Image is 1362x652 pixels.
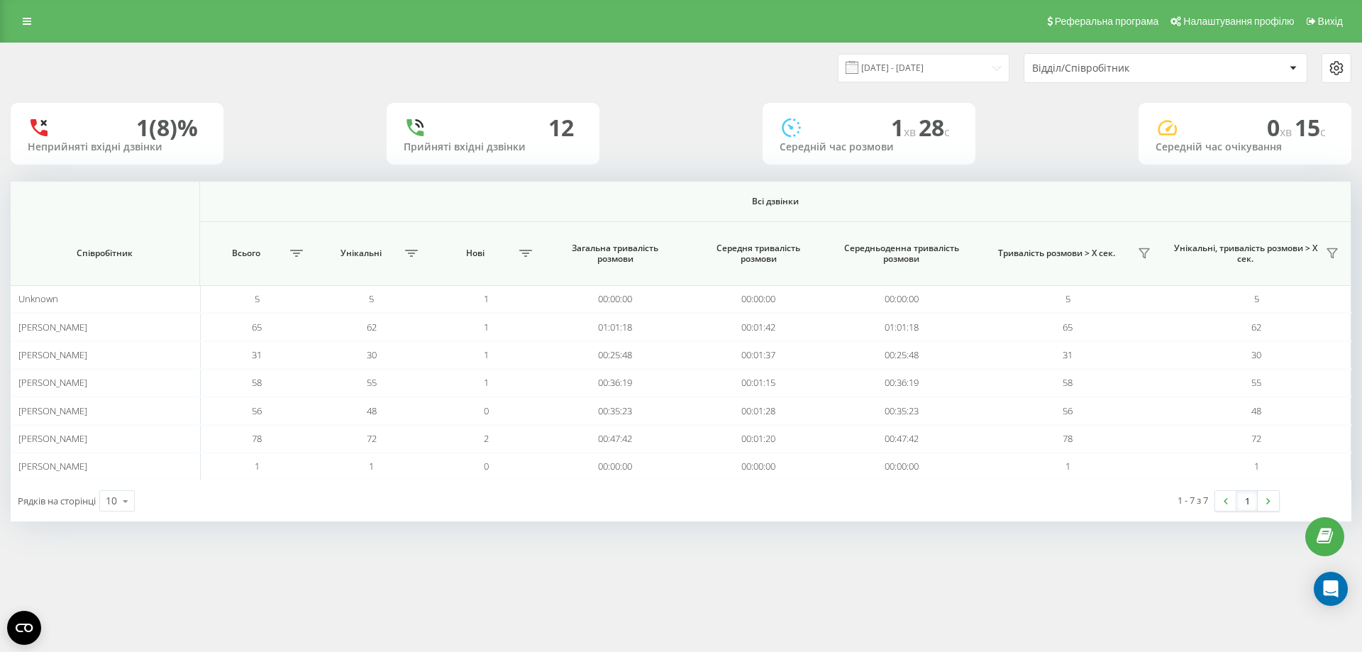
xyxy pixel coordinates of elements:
span: 0 [1267,112,1295,143]
span: Unknown [18,292,58,305]
div: 12 [548,114,574,141]
span: 1 [484,376,489,389]
span: 1 [255,460,260,473]
span: хв [904,124,919,140]
td: 00:00:00 [830,285,973,313]
div: Відділ/Співробітник [1032,62,1202,74]
span: 62 [367,321,377,333]
td: 00:25:48 [543,341,687,369]
td: 00:00:00 [543,453,687,480]
td: 01:01:18 [543,313,687,341]
span: 5 [1065,292,1070,305]
td: 00:36:19 [543,369,687,397]
span: 30 [367,348,377,361]
span: 1 [891,112,919,143]
div: Середній час розмови [780,141,958,153]
span: 0 [484,460,489,473]
td: 00:35:23 [543,397,687,424]
span: 5 [369,292,374,305]
td: 00:25:48 [830,341,973,369]
span: Співробітник [26,248,183,259]
span: 1 [484,348,489,361]
span: Рядків на сторінці [18,494,96,507]
span: Загальна тривалість розмови [557,243,673,265]
span: Всі дзвінки [264,196,1287,207]
td: 00:01:20 [687,425,830,453]
div: Open Intercom Messenger [1314,572,1348,606]
td: 00:35:23 [830,397,973,424]
span: 5 [1254,292,1259,305]
span: 2 [484,432,489,445]
span: Середньоденна тривалість розмови [843,243,960,265]
div: Неприйняті вхідні дзвінки [28,141,206,153]
td: 00:01:28 [687,397,830,424]
span: 55 [367,376,377,389]
span: 58 [1063,376,1073,389]
span: Реферальна програма [1055,16,1159,27]
span: Нові [436,248,516,259]
span: 65 [1063,321,1073,333]
div: 10 [106,494,117,508]
td: 00:00:00 [830,453,973,480]
span: 31 [1063,348,1073,361]
span: 58 [252,376,262,389]
span: 65 [252,321,262,333]
span: 78 [1063,432,1073,445]
div: Середній час очікування [1156,141,1334,153]
td: 00:00:00 [543,285,687,313]
span: [PERSON_NAME] [18,321,87,333]
a: 1 [1236,491,1258,511]
span: 1 [1065,460,1070,473]
span: 15 [1295,112,1326,143]
span: 48 [367,404,377,417]
span: 31 [252,348,262,361]
td: 00:47:42 [830,425,973,453]
span: [PERSON_NAME] [18,432,87,445]
span: 56 [1063,404,1073,417]
span: 30 [1251,348,1261,361]
div: 1 (8)% [136,114,198,141]
td: 01:01:18 [830,313,973,341]
span: Вихід [1318,16,1343,27]
span: [PERSON_NAME] [18,460,87,473]
span: 1 [369,460,374,473]
span: 72 [367,432,377,445]
td: 00:01:37 [687,341,830,369]
td: 00:47:42 [543,425,687,453]
span: [PERSON_NAME] [18,376,87,389]
span: 1 [1254,460,1259,473]
span: Унікальні, тривалість розмови > Х сек. [1169,243,1321,265]
span: [PERSON_NAME] [18,348,87,361]
td: 00:36:19 [830,369,973,397]
button: Open CMP widget [7,611,41,645]
span: 0 [484,404,489,417]
span: 62 [1251,321,1261,333]
td: 00:00:00 [687,453,830,480]
span: 1 [484,321,489,333]
td: 00:01:42 [687,313,830,341]
span: c [1320,124,1326,140]
span: 55 [1251,376,1261,389]
span: 56 [252,404,262,417]
td: 00:01:15 [687,369,830,397]
span: Налаштування профілю [1183,16,1294,27]
span: 72 [1251,432,1261,445]
span: Унікальні [321,248,401,259]
span: Тривалість розмови > Х сек. [980,248,1133,259]
span: Середня тривалість розмови [700,243,816,265]
div: 1 - 7 з 7 [1178,493,1208,507]
td: 00:00:00 [687,285,830,313]
span: [PERSON_NAME] [18,404,87,417]
span: 48 [1251,404,1261,417]
span: Всього [207,248,287,259]
span: 1 [484,292,489,305]
span: 78 [252,432,262,445]
span: 5 [255,292,260,305]
span: 28 [919,112,950,143]
span: хв [1280,124,1295,140]
span: c [944,124,950,140]
div: Прийняті вхідні дзвінки [404,141,582,153]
